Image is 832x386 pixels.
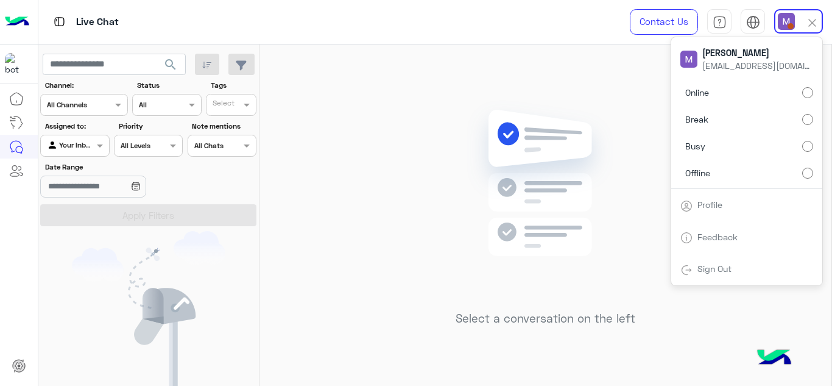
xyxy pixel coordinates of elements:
span: search [163,57,178,72]
input: Offline [802,168,813,179]
span: Busy [685,140,705,152]
img: tab [680,232,693,244]
h5: Select a conversation on the left [456,312,635,326]
label: Channel: [45,80,127,91]
p: Live Chat [76,14,119,30]
img: tab [52,14,67,29]
label: Assigned to: [45,121,108,132]
button: Apply Filters [40,204,256,226]
img: tab [713,15,727,29]
label: Status [137,80,200,91]
label: Priority [119,121,182,132]
span: [PERSON_NAME] [702,46,812,59]
div: Select [211,98,234,112]
img: tab [746,15,760,29]
input: Online [802,87,813,98]
span: Online [685,86,709,99]
img: no messages [457,100,633,302]
input: Busy [802,141,813,152]
img: userImage [778,13,795,30]
img: hulul-logo.png [753,337,795,380]
label: Date Range [45,162,182,173]
input: Break [802,114,813,125]
img: tab [680,200,693,212]
a: Sign Out [697,263,732,274]
a: tab [707,9,732,35]
label: Note mentions [192,121,255,132]
img: 317874714732967 [5,53,27,75]
button: search [156,54,186,80]
label: Tags [211,80,255,91]
img: close [805,16,819,30]
img: Logo [5,9,29,35]
img: tab [680,264,693,276]
a: Profile [697,199,722,210]
span: Break [685,113,708,126]
a: Feedback [697,232,738,242]
img: userImage [680,51,697,68]
span: [EMAIL_ADDRESS][DOMAIN_NAME] [702,59,812,72]
a: Contact Us [630,9,698,35]
span: Offline [685,166,710,179]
